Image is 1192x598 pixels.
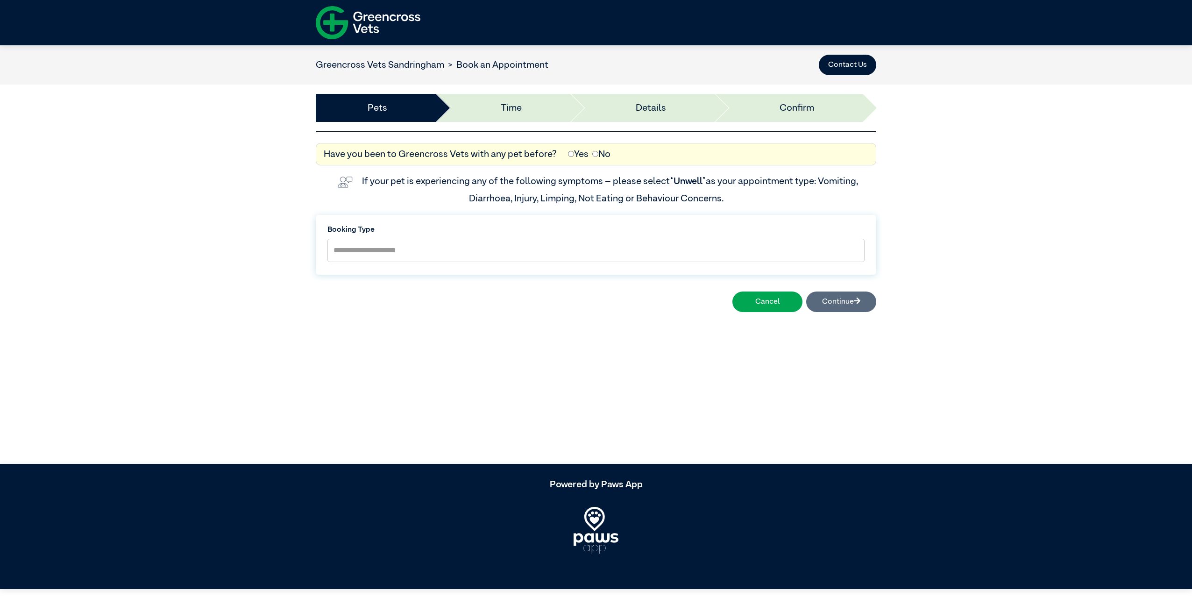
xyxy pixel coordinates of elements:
h5: Powered by Paws App [316,479,876,490]
button: Cancel [732,292,802,312]
input: Yes [568,151,574,157]
label: Booking Type [327,224,865,235]
input: No [592,151,598,157]
a: Greencross Vets Sandringham [316,60,444,70]
span: “Unwell” [670,177,706,186]
img: f-logo [316,2,420,43]
li: Book an Appointment [444,58,548,72]
label: If your pet is experiencing any of the following symptoms – please select as your appointment typ... [362,177,860,203]
nav: breadcrumb [316,58,548,72]
img: vet [334,173,356,192]
img: PawsApp [574,507,618,554]
button: Contact Us [819,55,876,75]
label: No [592,147,610,161]
a: Pets [368,101,387,115]
label: Yes [568,147,589,161]
label: Have you been to Greencross Vets with any pet before? [324,147,557,161]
